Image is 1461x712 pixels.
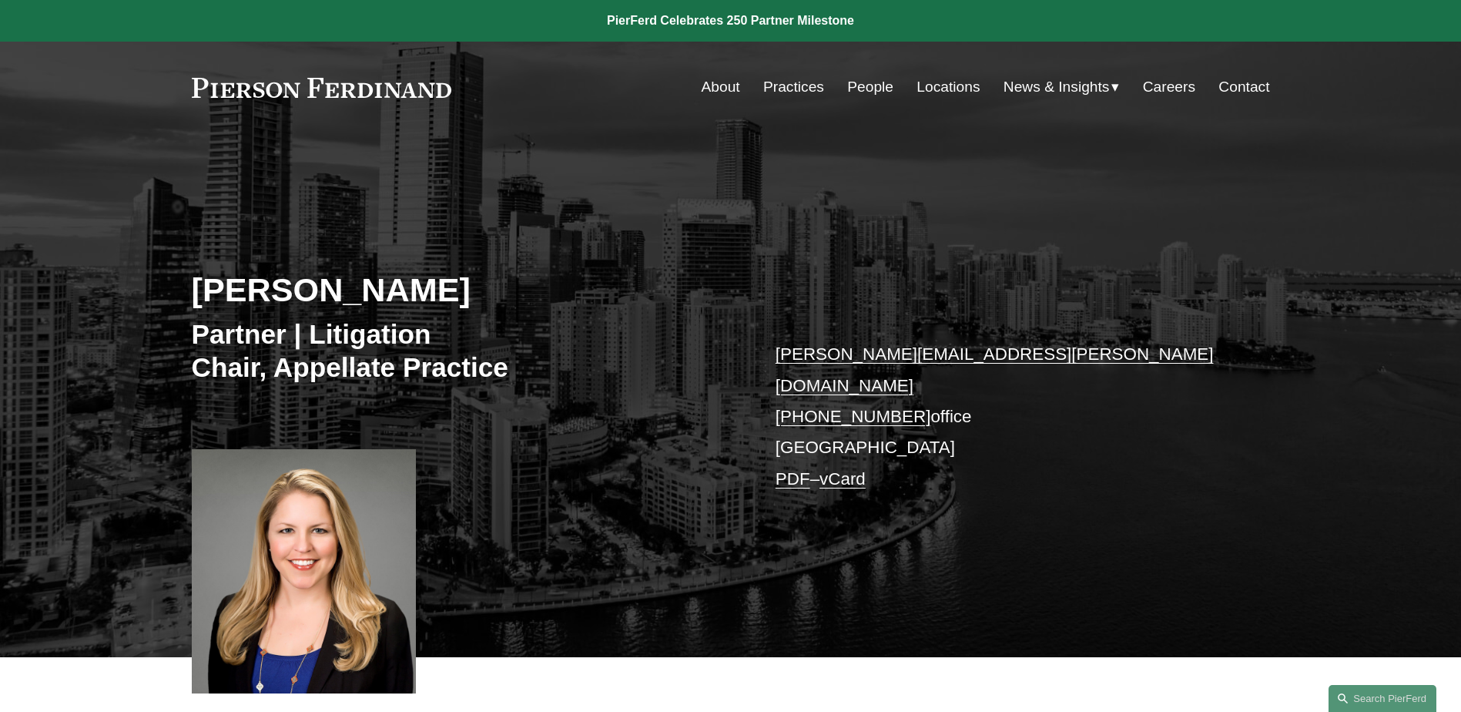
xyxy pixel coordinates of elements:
a: vCard [819,469,866,489]
a: PDF [776,469,810,489]
a: People [847,72,893,102]
h2: [PERSON_NAME] [192,270,731,310]
a: Locations [916,72,980,102]
a: [PERSON_NAME][EMAIL_ADDRESS][PERSON_NAME][DOMAIN_NAME] [776,344,1214,395]
a: About [702,72,740,102]
p: office [GEOGRAPHIC_DATA] – [776,339,1225,495]
a: Contact [1218,72,1269,102]
span: News & Insights [1004,74,1110,101]
a: folder dropdown [1004,72,1120,102]
a: Search this site [1329,685,1436,712]
a: [PHONE_NUMBER] [776,407,931,426]
h3: Partner | Litigation Chair, Appellate Practice [192,317,731,385]
a: Careers [1143,72,1195,102]
a: Practices [763,72,824,102]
